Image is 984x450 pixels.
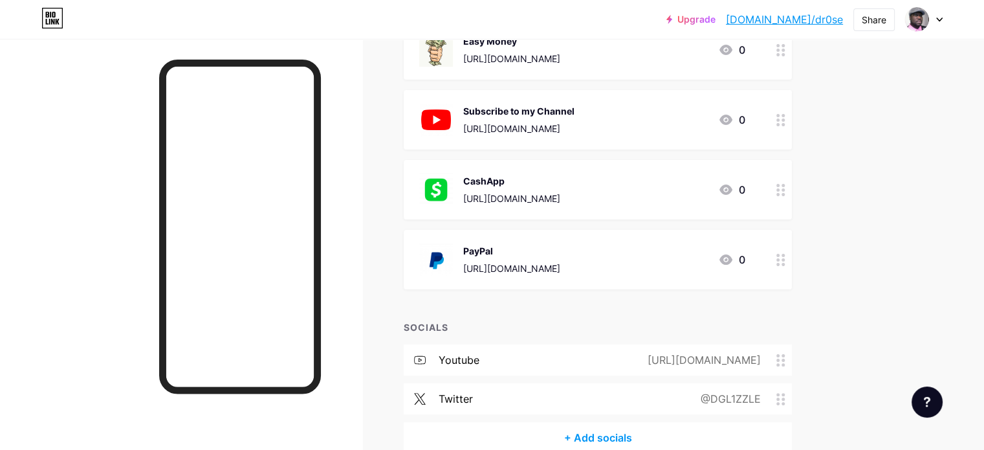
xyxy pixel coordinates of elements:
[419,33,453,67] img: Easy Money
[680,391,776,407] div: @DGL1ZZLE
[463,262,560,275] div: [URL][DOMAIN_NAME]
[463,122,574,135] div: [URL][DOMAIN_NAME]
[439,391,473,407] div: twitter
[463,192,560,205] div: [URL][DOMAIN_NAME]
[463,52,560,65] div: [URL][DOMAIN_NAME]
[419,243,453,276] img: PayPal
[404,321,792,334] div: SOCIALS
[666,14,716,25] a: Upgrade
[904,7,929,32] img: dr0se
[419,173,453,207] img: CashApp
[726,12,843,27] a: [DOMAIN_NAME]/dr0se
[718,182,745,197] div: 0
[718,252,745,267] div: 0
[463,174,560,188] div: CashApp
[419,103,453,137] img: Subscribe to my Channel
[862,13,886,27] div: Share
[463,244,560,258] div: PayPal
[439,352,479,368] div: youtube
[718,42,745,58] div: 0
[463,34,560,48] div: Easy Money
[463,104,574,118] div: Subscribe to my Channel
[718,112,745,128] div: 0
[627,352,776,368] div: [URL][DOMAIN_NAME]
